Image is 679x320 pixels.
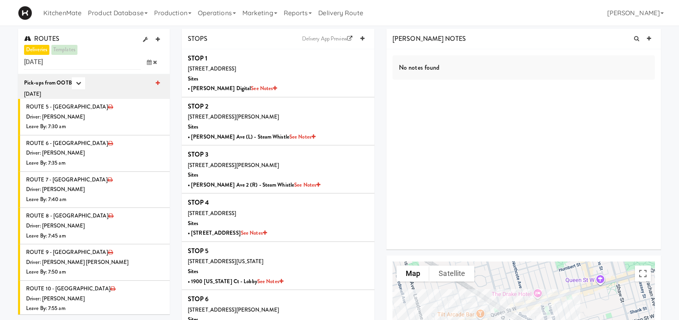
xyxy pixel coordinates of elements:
[257,278,283,285] a: See Notes
[182,193,374,242] li: STOP 4[STREET_ADDRESS]Sites• [STREET_ADDRESS]See Notes
[188,75,199,83] b: Sites
[188,102,209,111] b: STOP 2
[26,221,164,231] div: Driver: [PERSON_NAME]
[188,34,208,43] span: STOPS
[188,209,368,219] div: [STREET_ADDRESS]
[188,54,208,63] b: STOP 1
[26,158,164,168] div: Leave By: 7:35 am
[188,268,199,275] b: Sites
[24,78,72,86] b: Pick-ups from OOTB
[182,97,374,145] li: STOP 2[STREET_ADDRESS][PERSON_NAME]Sites• [PERSON_NAME] Ave (L) - Steam WhistleSee Notes
[188,85,277,92] b: • [PERSON_NAME] Digital
[26,304,164,314] div: Leave By: 7:55 am
[188,278,283,285] b: • 1900 [US_STATE] Ct - Lobby
[26,212,108,219] span: ROUTE 8 - [GEOGRAPHIC_DATA]
[241,229,267,237] a: See Notes
[18,244,170,281] li: ROUTE 9 - [GEOGRAPHIC_DATA]Driver: [PERSON_NAME] [PERSON_NAME]Leave By: 7:50 am
[188,219,199,227] b: Sites
[188,161,368,171] div: [STREET_ADDRESS][PERSON_NAME]
[429,266,474,282] button: Show satellite imagery
[26,185,164,195] div: Driver: [PERSON_NAME]
[26,139,108,147] span: ROUTE 6 - [GEOGRAPHIC_DATA]
[188,150,209,159] b: STOP 3
[26,231,164,241] div: Leave By: 7:45 am
[298,33,356,45] a: Delivery App Preview
[26,195,164,205] div: Leave By: 7:40 am
[26,267,164,277] div: Leave By: 7:50 am
[294,181,320,189] a: See Notes
[188,198,209,207] b: STOP 4
[188,171,199,179] b: Sites
[18,208,170,244] li: ROUTE 8 - [GEOGRAPHIC_DATA]Driver: [PERSON_NAME]Leave By: 7:45 am
[182,242,374,290] li: STOP 5[STREET_ADDRESS][US_STATE]Sites• 1900 [US_STATE] Ct - LobbySee Notes
[26,176,108,183] span: ROUTE 7 - [GEOGRAPHIC_DATA]
[188,294,209,304] b: STOP 6
[26,285,110,292] span: ROUTE 10 - [GEOGRAPHIC_DATA]
[26,258,164,268] div: Driver: [PERSON_NAME] [PERSON_NAME]
[26,103,108,111] span: ROUTE 5 - [GEOGRAPHIC_DATA]
[188,181,320,189] b: • [PERSON_NAME] Ave 2 (R) - Steam Whistle
[188,257,368,267] div: [STREET_ADDRESS][US_STATE]
[18,281,170,317] li: ROUTE 10 - [GEOGRAPHIC_DATA]Driver: [PERSON_NAME]Leave By: 7:55 am
[188,305,368,315] div: [STREET_ADDRESS][PERSON_NAME]
[635,266,651,282] button: Toggle fullscreen view
[18,99,170,135] li: ROUTE 5 - [GEOGRAPHIC_DATA]Driver: [PERSON_NAME]Leave By: 7:30 am
[26,248,108,256] span: ROUTE 9 - [GEOGRAPHIC_DATA]
[24,34,59,43] span: ROUTES
[26,112,164,122] div: Driver: [PERSON_NAME]
[26,122,164,132] div: Leave By: 7:30 am
[182,49,374,97] li: STOP 1[STREET_ADDRESS]Sites• [PERSON_NAME] DigitalSee Notes
[392,34,466,43] span: [PERSON_NAME] NOTES
[182,145,374,193] li: STOP 3[STREET_ADDRESS][PERSON_NAME]Sites• [PERSON_NAME] Ave 2 (R) - Steam WhistleSee Notes
[396,266,429,282] button: Show street map
[18,172,170,208] li: ROUTE 7 - [GEOGRAPHIC_DATA]Driver: [PERSON_NAME]Leave By: 7:40 am
[289,133,315,141] a: See Notes
[26,148,164,158] div: Driver: [PERSON_NAME]
[51,45,77,55] a: templates
[188,64,368,74] div: [STREET_ADDRESS]
[251,85,277,92] a: See Notes
[18,6,32,20] img: Micromart
[392,55,655,80] div: No notes found
[188,112,368,122] div: [STREET_ADDRESS][PERSON_NAME]
[24,89,164,99] div: [DATE]
[188,246,209,256] b: STOP 5
[18,135,170,172] li: ROUTE 6 - [GEOGRAPHIC_DATA]Driver: [PERSON_NAME]Leave By: 7:35 am
[188,123,199,131] b: Sites
[26,294,164,304] div: Driver: [PERSON_NAME]
[188,133,315,141] b: • [PERSON_NAME] Ave (L) - Steam Whistle
[24,45,49,55] a: deliveries
[188,229,267,237] b: • [STREET_ADDRESS]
